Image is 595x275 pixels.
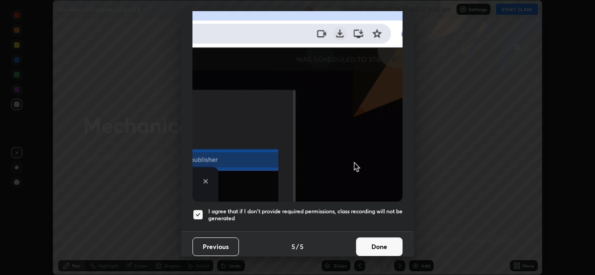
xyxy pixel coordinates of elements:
[296,242,299,251] h4: /
[300,242,304,251] h4: 5
[291,242,295,251] h4: 5
[356,237,403,256] button: Done
[192,237,239,256] button: Previous
[208,208,403,222] h5: I agree that if I don't provide required permissions, class recording will not be generated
